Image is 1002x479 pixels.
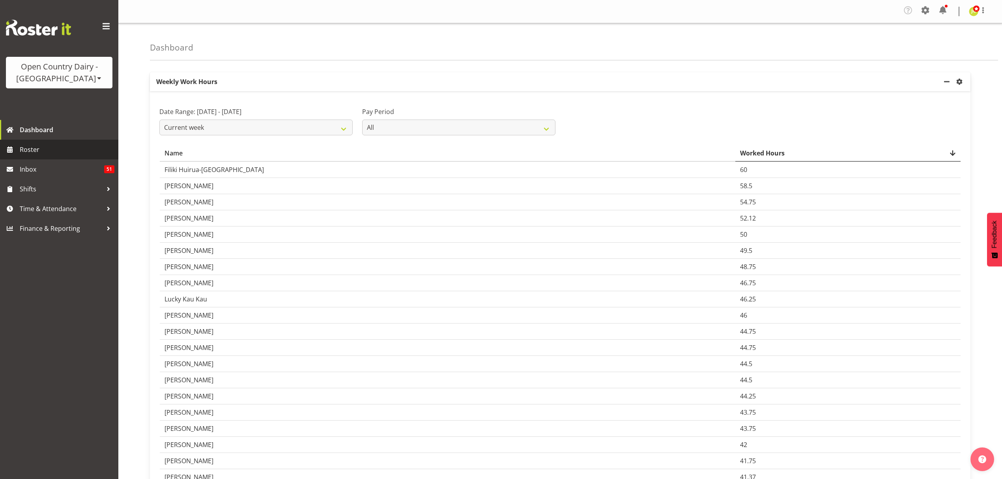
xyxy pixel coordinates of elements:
[740,246,752,255] span: 49.5
[740,214,756,223] span: 52.12
[160,178,735,194] td: [PERSON_NAME]
[740,311,747,320] span: 46
[740,424,756,433] span: 43.75
[740,295,756,303] span: 46.25
[150,43,193,52] h4: Dashboard
[160,372,735,388] td: [PERSON_NAME]
[160,194,735,210] td: [PERSON_NAME]
[740,376,752,384] span: 44.5
[160,356,735,372] td: [PERSON_NAME]
[160,162,735,178] td: Filiki Huirua-[GEOGRAPHIC_DATA]
[160,324,735,340] td: [PERSON_NAME]
[740,262,756,271] span: 48.75
[740,457,756,465] span: 41.75
[362,107,555,116] label: Pay Period
[6,20,71,36] img: Rosterit website logo
[20,183,103,195] span: Shifts
[20,124,114,136] span: Dashboard
[160,275,735,291] td: [PERSON_NAME]
[160,388,735,404] td: [PERSON_NAME]
[740,359,752,368] span: 44.5
[969,7,978,16] img: jessica-greenwood7429.jpg
[160,404,735,421] td: [PERSON_NAME]
[740,343,756,352] span: 44.75
[740,198,756,206] span: 54.75
[160,259,735,275] td: [PERSON_NAME]
[991,221,998,248] span: Feedback
[160,291,735,307] td: Lucky Kau Kau
[160,340,735,356] td: [PERSON_NAME]
[740,279,756,287] span: 46.75
[160,453,735,469] td: [PERSON_NAME]
[150,72,942,91] p: Weekly Work Hours
[942,72,955,91] a: minimize
[159,107,353,116] label: Date Range: [DATE] - [DATE]
[14,61,105,84] div: Open Country Dairy - [GEOGRAPHIC_DATA]
[740,327,756,336] span: 44.75
[740,408,756,417] span: 43.75
[160,243,735,259] td: [PERSON_NAME]
[740,230,747,239] span: 50
[20,203,103,215] span: Time & Attendance
[160,421,735,437] td: [PERSON_NAME]
[20,223,103,234] span: Finance & Reporting
[160,437,735,453] td: [PERSON_NAME]
[740,165,747,174] span: 60
[20,144,114,155] span: Roster
[160,210,735,226] td: [PERSON_NAME]
[160,307,735,324] td: [PERSON_NAME]
[165,148,731,158] div: Name
[740,181,752,190] span: 58.5
[978,455,986,463] img: help-xxl-2.png
[740,148,956,158] div: Worked Hours
[955,77,967,86] a: settings
[20,163,104,175] span: Inbox
[987,213,1002,266] button: Feedback - Show survey
[740,392,756,400] span: 44.25
[104,165,114,173] span: 51
[740,440,747,449] span: 42
[160,226,735,243] td: [PERSON_NAME]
